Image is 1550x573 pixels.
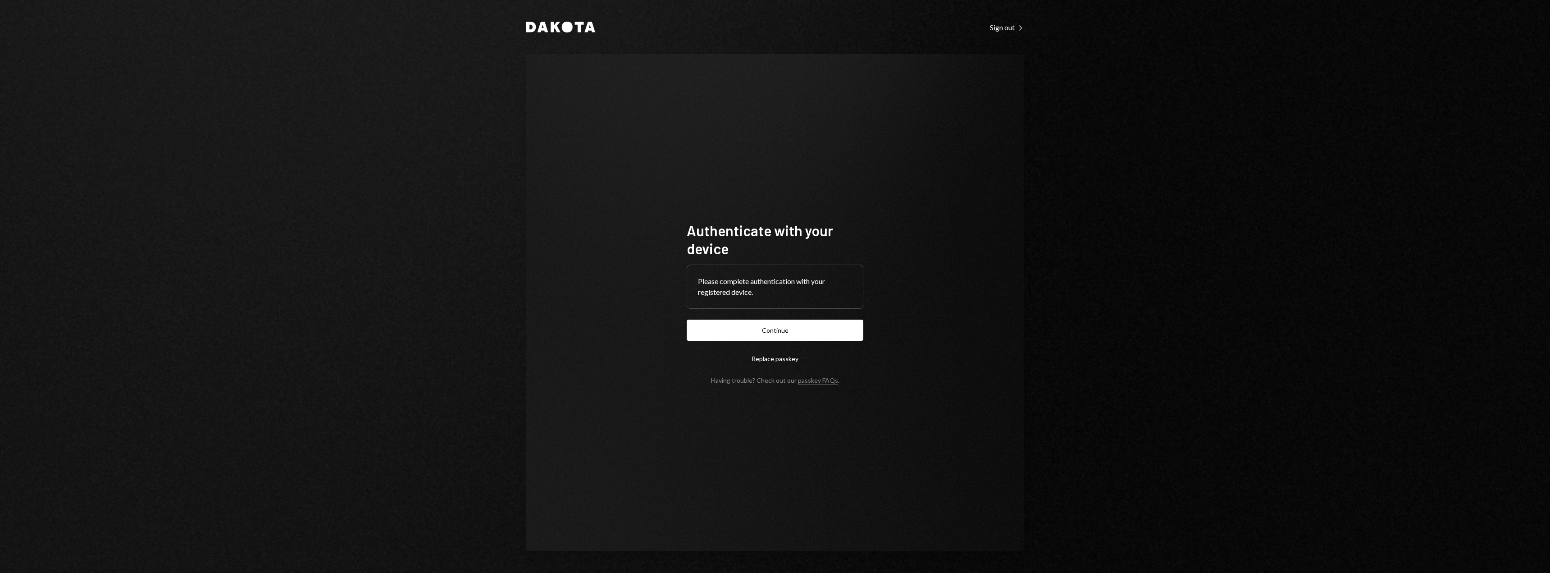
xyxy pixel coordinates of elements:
h1: Authenticate with your device [687,221,863,257]
div: Having trouble? Check out our . [711,376,839,384]
a: passkey FAQs [798,376,838,385]
div: Please complete authentication with your registered device. [698,276,852,298]
div: Sign out [990,23,1024,32]
a: Sign out [990,22,1024,32]
button: Replace passkey [687,348,863,369]
button: Continue [687,320,863,341]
